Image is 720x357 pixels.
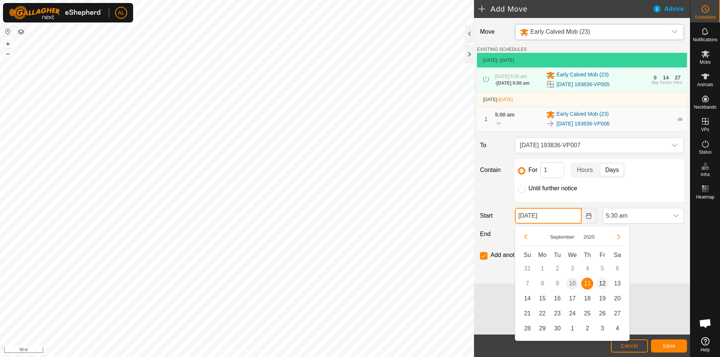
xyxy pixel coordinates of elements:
[556,120,609,128] a: [DATE] 193836-VP006
[595,276,610,291] td: 12
[520,276,535,291] td: 7
[495,80,529,87] div: -
[610,306,625,321] td: 27
[581,278,593,290] span: 11
[565,276,580,291] td: 10
[16,27,25,36] button: Map Layers
[565,306,580,321] td: 24
[611,339,648,353] button: Cancel
[520,291,535,306] td: 14
[595,306,610,321] td: 26
[554,252,561,258] span: Tu
[580,276,595,291] td: 11
[675,75,681,80] div: 27
[565,261,580,276] td: 3
[520,306,535,321] td: 21
[528,185,577,191] label: Until further notice
[535,306,550,321] td: 22
[566,308,578,320] span: 24
[610,276,625,291] td: 13
[497,97,513,102] span: -
[530,28,590,35] span: Early Calved Mob (23)
[477,24,512,40] label: Move
[521,293,533,305] span: 14
[550,306,565,321] td: 23
[566,293,578,305] span: 17
[667,24,682,40] div: dropdown trigger
[517,24,667,40] span: Early Calved Mob
[613,231,625,243] button: Next Month
[495,119,501,128] div: -
[652,4,690,13] div: Advice
[697,82,713,87] span: Animals
[550,261,565,276] td: 2
[699,150,711,154] span: Status
[584,252,591,258] span: Th
[524,252,531,258] span: Su
[520,321,535,336] td: 28
[596,308,608,320] span: 26
[673,80,682,85] div: mins
[483,58,497,63] span: [DATE]
[535,261,550,276] td: 1
[556,71,609,80] span: Early Calved Mob (23)
[694,312,717,335] div: Open chat
[595,321,610,336] td: 3
[497,58,514,63] span: - [DATE]
[556,81,609,88] a: [DATE] 193836-VP005
[566,323,578,335] span: 1
[520,231,532,243] button: Previous Month
[580,233,598,241] button: Choose Year
[596,293,608,305] span: 19
[610,321,625,336] td: 4
[565,321,580,336] td: 1
[515,226,630,341] div: Choose Date
[669,208,684,223] div: dropdown trigger
[484,116,487,122] span: 1
[550,291,565,306] td: 16
[3,49,12,58] button: –
[610,291,625,306] td: 20
[244,347,267,354] a: Contact Us
[477,166,512,175] label: Contain
[118,9,124,17] span: AL
[517,138,667,153] span: 2025-09-02 193836-VP007
[556,110,609,119] span: Early Calved Mob (23)
[667,138,682,153] div: dropdown trigger
[550,321,565,336] td: 30
[477,211,512,220] label: Start
[477,230,512,239] label: End
[621,343,638,349] span: Cancel
[520,261,535,276] td: 31
[581,308,593,320] span: 25
[477,137,512,153] label: To
[651,339,687,353] button: Save
[595,291,610,306] td: 19
[536,308,548,320] span: 22
[521,323,533,335] span: 28
[596,323,608,335] span: 3
[694,105,716,109] span: Neckbands
[600,252,605,258] span: Fr
[3,27,12,36] button: Reset Map
[690,334,720,355] a: Help
[535,291,550,306] td: 15
[551,323,563,335] span: 30
[496,81,529,86] span: [DATE] 5:00 am
[611,278,623,290] span: 13
[663,75,669,80] div: 14
[700,172,709,177] span: Infra
[663,343,675,349] span: Save
[605,166,619,175] span: Days
[550,276,565,291] td: 9
[546,119,555,128] img: To
[580,261,595,276] td: 4
[551,293,563,305] span: 16
[528,167,537,173] label: For
[495,112,514,118] span: 5:00 am
[547,233,577,241] button: Choose Month
[536,323,548,335] span: 29
[9,6,103,19] img: Gallagher Logo
[700,348,710,352] span: Help
[611,323,623,335] span: 4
